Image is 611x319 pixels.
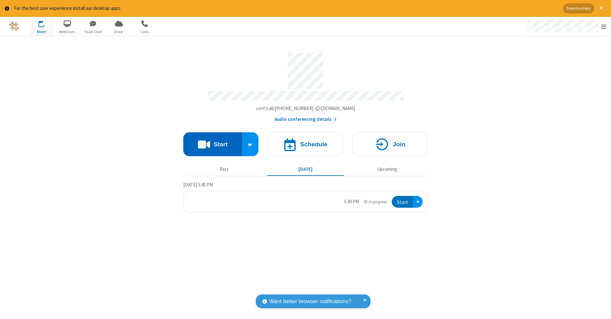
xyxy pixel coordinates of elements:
div: 5:30 PM [344,198,359,205]
button: Close alert [596,3,606,13]
h4: Schedule [300,141,327,147]
button: [DATE] [267,163,344,176]
span: Team Chat [81,29,105,35]
span: Copy my meeting room link [256,105,355,111]
button: Start [183,132,242,156]
h4: Start [214,141,228,147]
button: Download App [563,3,594,13]
div: Open menu [521,17,611,36]
button: Audio conferencing details [275,116,337,123]
section: Account details [183,48,428,123]
div: Start conference options [242,132,259,156]
button: Past [186,163,263,176]
div: For the best user experience install our desktop apps. [14,5,558,12]
button: Copy my meeting room linkCopy my meeting room link [256,105,355,112]
h4: Join [393,141,405,147]
em: in progress [364,199,387,205]
button: Start [392,196,413,208]
span: Meet [30,29,53,35]
div: 1 [43,20,47,25]
span: Want better browser notifications? [269,297,351,306]
img: QA Selenium DO NOT DELETE OR CHANGE [10,22,19,31]
span: Calls [133,29,157,35]
span: [DATE] 5:41 PM [183,182,213,188]
section: Today's Meetings [183,181,428,213]
button: Join [353,132,428,156]
button: Upcoming [349,163,425,176]
button: Schedule [268,132,343,156]
span: Drive [107,29,131,35]
button: Logo [2,17,26,36]
span: Webinars [55,29,79,35]
div: Open menu [413,196,423,208]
